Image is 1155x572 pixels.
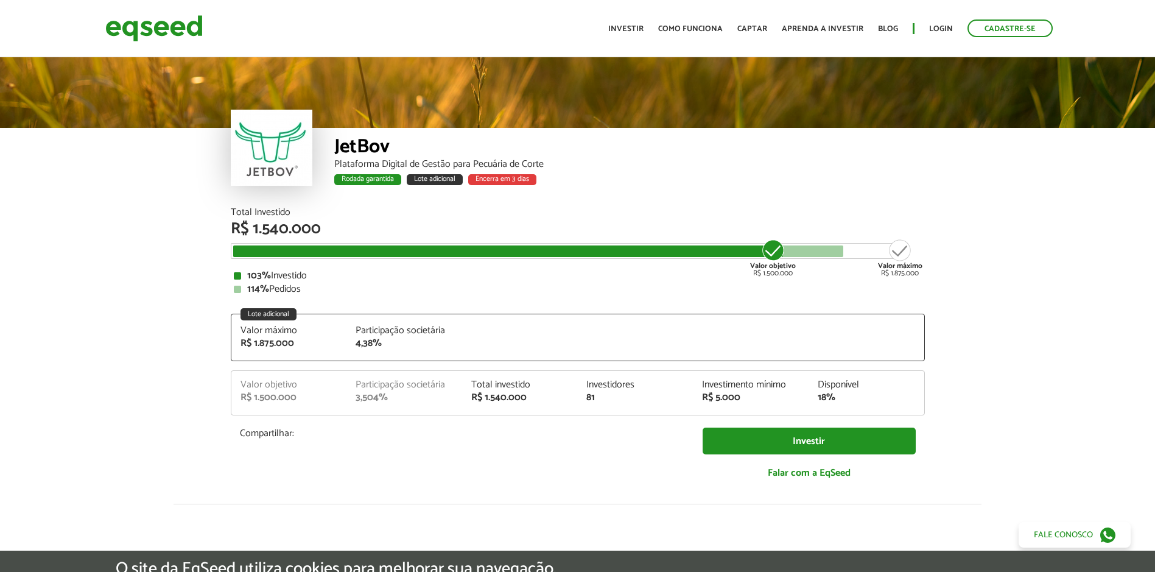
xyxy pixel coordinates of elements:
div: R$ 1.540.000 [231,221,925,237]
strong: 103% [247,267,271,284]
a: Cadastre-se [967,19,1053,37]
a: Como funciona [658,25,723,33]
div: Pedidos [234,284,922,294]
div: Total investido [471,380,569,390]
a: Falar com a EqSeed [703,461,916,485]
div: Plataforma Digital de Gestão para Pecuária de Corte [334,160,925,169]
div: Valor máximo [240,326,338,336]
div: 3,504% [356,393,453,403]
a: Login [929,25,953,33]
a: Aprenda a investir [782,25,863,33]
div: R$ 1.875.000 [878,238,922,277]
a: Blog [878,25,898,33]
div: Total Investido [231,208,925,217]
div: Investidores [586,380,684,390]
div: Lote adicional [407,174,463,185]
a: Investir [703,428,916,455]
div: Participação societária [356,380,453,390]
div: Lote adicional [240,308,297,320]
div: Participação societária [356,326,453,336]
div: 4,38% [356,339,453,348]
div: Valor objetivo [240,380,338,390]
div: Disponível [818,380,915,390]
div: R$ 5.000 [702,393,799,403]
a: Investir [608,25,644,33]
div: Investido [234,271,922,281]
strong: Valor objetivo [750,260,796,272]
div: Rodada garantida [334,174,401,185]
p: Compartilhar: [240,428,684,439]
div: Encerra em 3 dias [468,174,536,185]
div: JetBov [334,137,925,160]
strong: 114% [247,281,269,297]
div: R$ 1.500.000 [240,393,338,403]
a: Captar [737,25,767,33]
div: Investimento mínimo [702,380,799,390]
div: 81 [586,393,684,403]
strong: Valor máximo [878,260,922,272]
div: R$ 1.540.000 [471,393,569,403]
div: R$ 1.500.000 [750,238,796,277]
div: 18% [818,393,915,403]
a: Fale conosco [1019,522,1131,548]
div: R$ 1.875.000 [240,339,338,348]
img: EqSeed [105,12,203,44]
